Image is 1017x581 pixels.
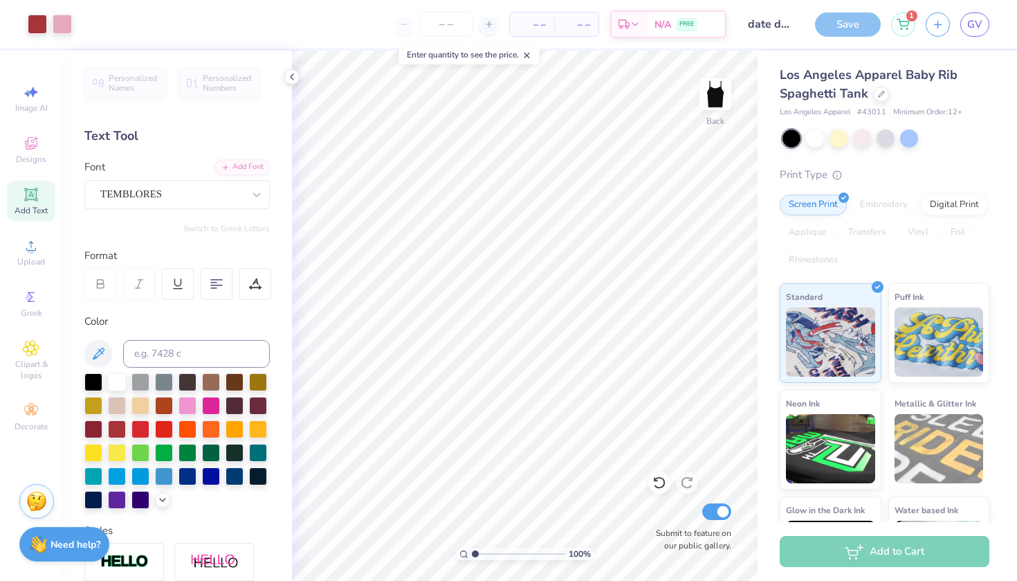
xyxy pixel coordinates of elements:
span: Neon Ink [786,396,820,411]
span: Standard [786,289,823,304]
span: FREE [679,19,694,29]
span: # 43011 [857,107,886,118]
span: Personalized Names [109,73,158,93]
img: Shadow [190,553,239,571]
a: GV [960,12,989,37]
div: Styles [84,523,270,539]
span: Minimum Order: 12 + [893,107,962,118]
div: Back [706,115,724,127]
span: Los Angeles Apparel Baby Rib Spaghetti Tank [780,66,958,102]
div: Enter quantity to see the price. [399,45,540,64]
div: Vinyl [899,222,937,243]
span: Water based Ink [895,503,958,517]
label: Submit to feature on our public gallery. [648,527,731,552]
div: Add Font [215,159,270,175]
div: Format [84,248,271,264]
span: – – [518,17,546,32]
span: 100 % [569,548,591,560]
button: Switch to Greek Letters [183,223,270,234]
span: Glow in the Dark Ink [786,503,865,517]
img: Stroke [100,554,149,570]
span: Designs [16,154,46,165]
input: – – [419,12,473,37]
div: Transfers [839,222,895,243]
strong: Need help? [51,538,100,551]
img: Standard [786,307,875,377]
span: Upload [17,256,45,267]
span: Personalized Numbers [203,73,252,93]
span: Greek [21,307,42,319]
div: Embroidery [851,195,917,215]
div: Foil [942,222,974,243]
span: Decorate [15,421,48,432]
div: Applique [780,222,835,243]
div: Screen Print [780,195,847,215]
span: – – [562,17,590,32]
div: Digital Print [921,195,988,215]
span: Metallic & Glitter Ink [895,396,976,411]
span: Add Text [15,205,48,216]
label: Font [84,159,105,175]
span: Los Angeles Apparel [780,107,850,118]
input: Untitled Design [737,10,805,38]
div: Text Tool [84,127,270,145]
span: Clipart & logos [7,359,55,381]
span: 1 [906,10,917,21]
img: Neon Ink [786,414,875,483]
div: Rhinestones [780,250,847,271]
span: Puff Ink [895,289,924,304]
span: N/A [654,17,671,32]
img: Metallic & Glitter Ink [895,414,984,483]
span: Image AI [15,102,48,114]
img: Puff Ink [895,307,984,377]
div: Color [84,314,270,330]
span: GV [967,17,982,33]
div: Print Type [780,167,989,183]
input: e.g. 7428 c [123,340,270,368]
img: Back [702,80,729,108]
